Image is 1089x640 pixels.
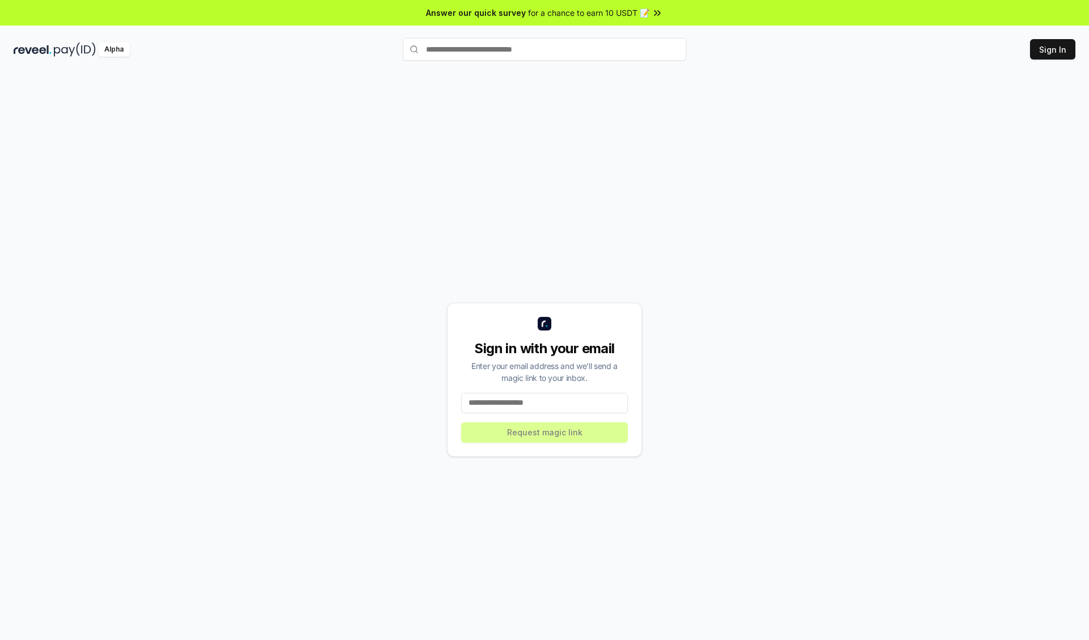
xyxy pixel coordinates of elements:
button: Sign In [1030,39,1075,60]
img: logo_small [538,317,551,330]
div: Enter your email address and we’ll send a magic link to your inbox. [461,360,628,384]
img: reveel_dark [14,43,52,57]
img: pay_id [54,43,96,57]
div: Sign in with your email [461,340,628,358]
span: for a chance to earn 10 USDT 📝 [528,7,649,19]
span: Answer our quick survey [426,7,526,19]
div: Alpha [98,43,130,57]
